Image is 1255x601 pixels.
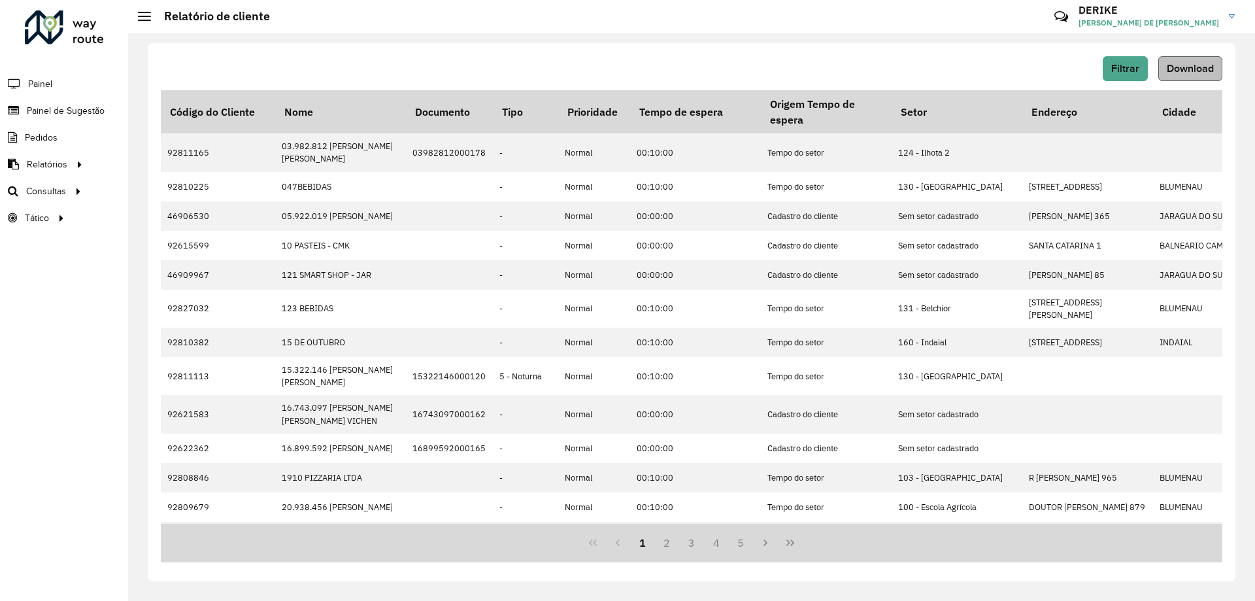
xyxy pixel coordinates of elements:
[406,357,493,395] td: 15322146000120
[778,530,803,555] button: Last Page
[558,492,630,522] td: Normal
[892,434,1022,463] td: Sem setor cadastrado
[892,357,1022,395] td: 130 - [GEOGRAPHIC_DATA]
[558,357,630,395] td: Normal
[761,90,892,133] th: Origem Tempo de espera
[493,201,558,231] td: -
[892,463,1022,492] td: 103 - [GEOGRAPHIC_DATA]
[704,530,729,555] button: 4
[493,492,558,522] td: -
[493,260,558,290] td: -
[630,231,761,260] td: 00:00:00
[558,201,630,231] td: Normal
[275,90,406,133] th: Nome
[558,133,630,171] td: Normal
[275,328,406,357] td: 15 DE OUTUBRO
[761,395,892,433] td: Cadastro do cliente
[161,172,275,201] td: 92810225
[161,201,275,231] td: 46906530
[406,395,493,433] td: 16743097000162
[1158,56,1222,81] button: Download
[1167,63,1214,74] span: Download
[630,172,761,201] td: 00:10:00
[493,172,558,201] td: -
[892,522,1022,573] td: 150 - Testo Salto
[630,133,761,171] td: 00:10:00
[275,357,406,395] td: 15.322.146 [PERSON_NAME] [PERSON_NAME]
[161,231,275,260] td: 92615599
[25,131,58,145] span: Pedidos
[161,290,275,328] td: 92827032
[275,492,406,522] td: 20.938.456 [PERSON_NAME]
[761,328,892,357] td: Tempo do setor
[161,463,275,492] td: 92808846
[630,260,761,290] td: 00:00:00
[493,522,558,573] td: -
[1022,328,1153,357] td: [STREET_ADDRESS]
[761,522,892,573] td: Tempo do setor
[761,434,892,463] td: Cadastro do cliente
[27,158,67,171] span: Relatórios
[1111,63,1139,74] span: Filtrar
[1079,4,1219,16] h3: DERIKE
[630,530,655,555] button: 1
[493,463,558,492] td: -
[761,260,892,290] td: Cadastro do cliente
[275,434,406,463] td: 16.899.592 [PERSON_NAME]
[558,463,630,492] td: Normal
[493,357,558,395] td: 5 - Noturna
[493,231,558,260] td: -
[630,395,761,433] td: 00:00:00
[161,492,275,522] td: 92809679
[558,328,630,357] td: Normal
[892,492,1022,522] td: 100 - Escola Agrícola
[558,434,630,463] td: Normal
[729,530,754,555] button: 5
[493,133,558,171] td: -
[761,290,892,328] td: Tempo do setor
[630,522,761,573] td: 00:10:00
[275,290,406,328] td: 123 BEBIDAS
[406,90,493,133] th: Documento
[161,357,275,395] td: 92811113
[892,201,1022,231] td: Sem setor cadastrado
[892,328,1022,357] td: 160 - Indaial
[630,492,761,522] td: 00:10:00
[161,328,275,357] td: 92810382
[761,463,892,492] td: Tempo do setor
[679,530,704,555] button: 3
[493,328,558,357] td: -
[558,172,630,201] td: Normal
[558,395,630,433] td: Normal
[27,104,105,118] span: Painel de Sugestão
[558,260,630,290] td: Normal
[493,290,558,328] td: -
[1022,492,1153,522] td: DOUTOR [PERSON_NAME] 879
[761,172,892,201] td: Tempo do setor
[558,231,630,260] td: Normal
[493,434,558,463] td: -
[493,395,558,433] td: -
[630,463,761,492] td: 00:10:00
[161,133,275,171] td: 92811165
[892,290,1022,328] td: 131 - Belchior
[493,90,558,133] th: Tipo
[761,231,892,260] td: Cadastro do cliente
[1047,3,1075,31] a: Contato Rápido
[1103,56,1148,81] button: Filtrar
[1022,463,1153,492] td: R [PERSON_NAME] 965
[892,90,1022,133] th: Setor
[406,522,493,573] td: 22927017000121
[1022,290,1153,328] td: [STREET_ADDRESS][PERSON_NAME]
[1022,260,1153,290] td: [PERSON_NAME] 85
[761,357,892,395] td: Tempo do setor
[406,133,493,171] td: 03982812000178
[275,463,406,492] td: 1910 PIZZARIA LTDA
[1022,201,1153,231] td: [PERSON_NAME] 365
[558,522,630,573] td: Normal
[761,133,892,171] td: Tempo do setor
[161,395,275,433] td: 92621583
[275,395,406,433] td: 16.743.097 [PERSON_NAME] [PERSON_NAME] VICHEN
[275,522,406,573] td: 22.927.017 IZANEY [PERSON_NAME] [PERSON_NAME]
[406,434,493,463] td: 16899592000165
